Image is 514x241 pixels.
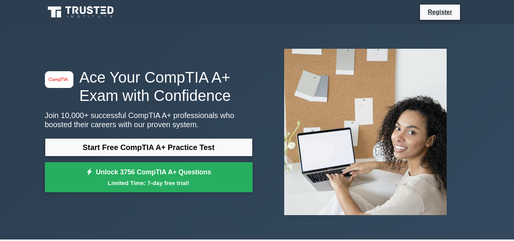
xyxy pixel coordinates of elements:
[45,68,253,105] h1: Ace Your CompTIA A+ Exam with Confidence
[45,111,253,129] p: Join 10,000+ successful CompTIA A+ professionals who boosted their careers with our proven system.
[45,138,253,156] a: Start Free CompTIA A+ Practice Test
[54,179,243,187] small: Limited Time: 7-day free trial!
[45,162,253,193] a: Unlock 3756 CompTIA A+ QuestionsLimited Time: 7-day free trial!
[423,7,457,17] a: Register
